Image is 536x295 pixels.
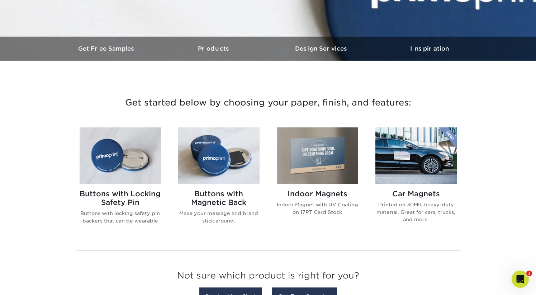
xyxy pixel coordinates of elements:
h3: Products [161,45,268,52]
p: Indoor Magnet with UV Coating on 17PT Card Stock [277,201,358,216]
a: Indoor Magnets Magnets and Buttons Indoor Magnets Indoor Magnet with UV Coating on 17PT Card Stock [277,127,358,236]
p: Buttons with locking safety pin backers that can be wearable [80,210,161,224]
h2: Buttons with Magnetic Back [178,189,260,207]
h3: Inspiration [376,45,483,52]
iframe: Intercom live chat [512,271,529,288]
h3: Not sure which product is right for you? [76,265,460,290]
p: Make your message and brand stick around. [178,210,260,224]
img: Buttons with Magnetic Back Magnets and Buttons [178,127,260,184]
a: Get Free Samples [53,37,161,61]
p: Printed on 30MIL heavy-duty material. Great for cars, trucks, and more. [375,201,457,223]
a: Buttons with Locking Safety Pin Magnets and Buttons Buttons with Locking Safety Pin Buttons with ... [80,127,161,236]
a: Inspiration [376,37,483,61]
h2: Buttons with Locking Safety Pin [80,189,161,207]
h3: Design Services [268,45,376,52]
img: New Product [439,127,457,149]
img: Buttons with Locking Safety Pin Magnets and Buttons [80,127,161,184]
a: Design Services [268,37,376,61]
a: Car Magnets Magnets and Buttons Car Magnets Printed on 30MIL heavy-duty material. Great for cars,... [375,127,457,236]
a: Buttons with Magnetic Back Magnets and Buttons Buttons with Magnetic Back Make your message and b... [178,127,260,236]
img: Indoor Magnets Magnets and Buttons [277,127,358,184]
h2: Indoor Magnets [277,189,358,198]
img: Car Magnets Magnets and Buttons [375,127,457,184]
h2: Car Magnets [375,189,457,198]
h3: Get Free Samples [53,45,161,52]
a: Products [161,37,268,61]
h3: Get started below by choosing your paper, finish, and features: [58,86,478,119]
span: 1 [526,271,532,276]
